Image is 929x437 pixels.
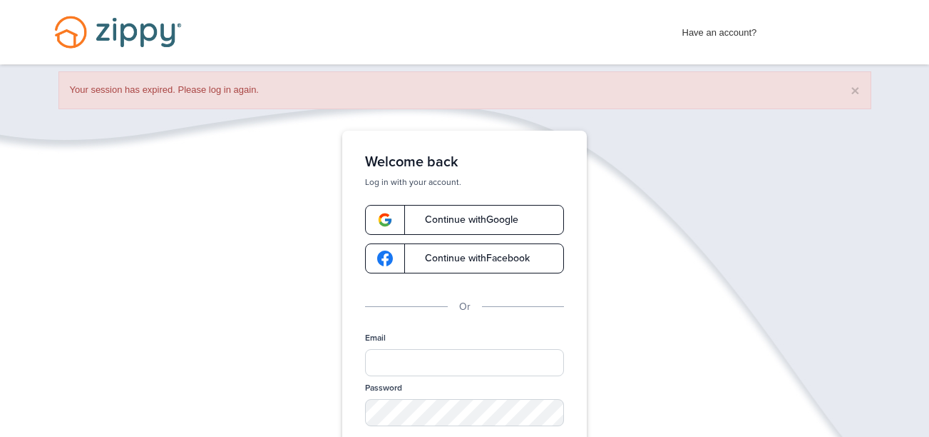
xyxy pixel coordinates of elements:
[365,154,564,171] h1: Welcome back
[365,176,564,188] p: Log in with your account.
[365,332,386,344] label: Email
[851,83,859,98] button: ×
[58,71,871,109] div: Your session has expired. Please log in again.
[365,382,402,394] label: Password
[365,399,564,426] input: Password
[411,253,530,263] span: Continue with Facebook
[411,215,518,225] span: Continue with Google
[682,18,757,41] span: Have an account?
[377,251,393,266] img: google-logo
[365,243,564,273] a: google-logoContinue withFacebook
[365,205,564,235] a: google-logoContinue withGoogle
[365,349,564,376] input: Email
[377,212,393,228] img: google-logo
[459,299,471,315] p: Or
